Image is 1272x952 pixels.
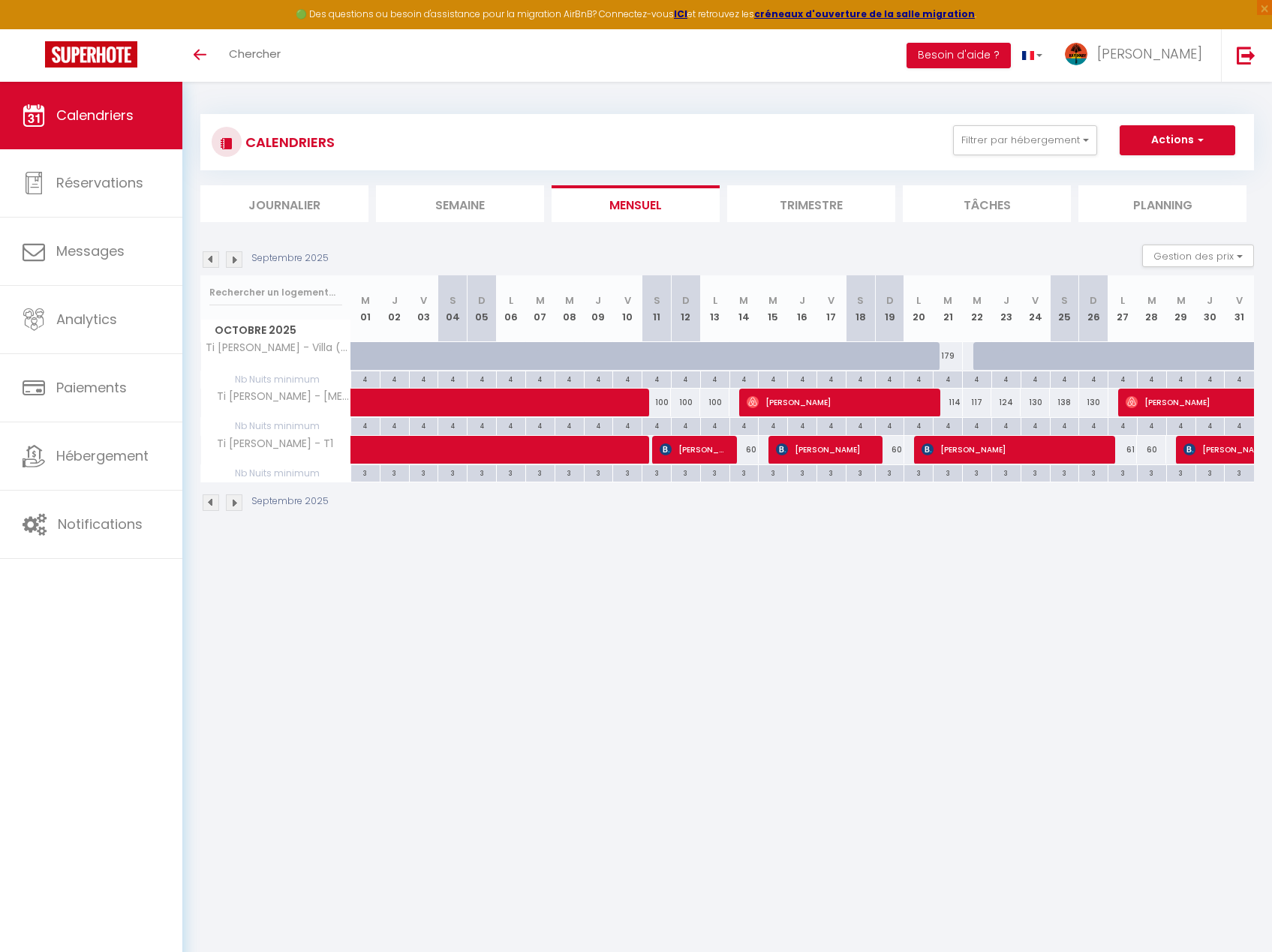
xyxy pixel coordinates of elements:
div: 4 [817,418,846,432]
abbr: D [886,293,894,308]
div: 3 [672,465,700,479]
div: 4 [555,418,584,432]
div: 4 [1167,371,1195,386]
div: 4 [468,371,496,386]
div: 4 [613,418,642,432]
th: 01 [351,275,380,342]
div: 4 [1225,418,1254,432]
div: 4 [963,371,991,386]
th: 09 [584,275,613,342]
div: 61 [1108,436,1138,464]
img: logout [1237,46,1255,65]
div: 3 [1108,465,1137,479]
button: Besoin d'aide ? [907,43,1011,68]
div: 3 [642,465,671,479]
abbr: M [739,293,748,308]
th: 05 [468,275,497,342]
a: ... [PERSON_NAME] [1054,29,1221,82]
abbr: D [682,293,690,308]
th: 26 [1079,275,1108,342]
div: 4 [410,418,438,432]
div: 3 [1138,465,1166,479]
th: 12 [671,275,700,342]
div: 4 [1079,371,1108,386]
th: 24 [1021,275,1050,342]
div: 3 [701,465,729,479]
span: Ti [PERSON_NAME] - [MEDICAL_DATA] [203,389,353,405]
div: 4 [642,418,671,432]
div: 3 [1021,465,1050,479]
span: Octobre 2025 [201,320,350,341]
div: 3 [613,465,642,479]
abbr: L [916,293,921,308]
div: 4 [468,418,496,432]
h3: CALENDRIERS [242,125,335,159]
span: Réservations [56,173,143,192]
abbr: D [1090,293,1097,308]
div: 4 [876,418,904,432]
div: 4 [497,371,525,386]
th: 07 [525,275,555,342]
button: Gestion des prix [1142,245,1254,267]
abbr: V [1236,293,1243,308]
div: 4 [963,418,991,432]
div: 4 [642,371,671,386]
div: 3 [468,465,496,479]
th: 17 [817,275,846,342]
span: Nb Nuits minimum [201,371,350,388]
th: 25 [1050,275,1079,342]
span: [PERSON_NAME] [747,388,932,416]
div: 4 [613,371,642,386]
abbr: S [654,293,660,308]
span: Chercher [229,46,281,62]
abbr: L [713,293,717,308]
div: 4 [351,418,380,432]
th: 21 [934,275,963,342]
li: Trimestre [727,185,895,222]
span: [PERSON_NAME] [1097,44,1202,63]
div: 3 [963,465,991,479]
div: 4 [585,371,613,386]
div: 4 [904,418,933,432]
abbr: M [1177,293,1186,308]
abbr: J [799,293,805,308]
abbr: J [392,293,398,308]
li: Mensuel [552,185,720,222]
div: 4 [992,371,1021,386]
div: 4 [817,371,846,386]
th: 03 [409,275,438,342]
abbr: V [420,293,427,308]
th: 18 [846,275,875,342]
div: 4 [876,371,904,386]
div: 4 [759,418,787,432]
abbr: V [624,293,631,308]
div: 4 [438,418,467,432]
strong: ICI [674,8,687,20]
div: 4 [438,371,467,386]
li: Semaine [376,185,544,222]
div: 4 [1196,371,1225,386]
div: 4 [934,418,962,432]
div: 130 [1079,389,1108,416]
div: 4 [1167,418,1195,432]
div: 3 [788,465,816,479]
div: 4 [526,418,555,432]
span: Paiements [56,378,127,397]
div: 4 [585,418,613,432]
div: 4 [497,418,525,432]
div: 3 [1051,465,1079,479]
th: 11 [642,275,672,342]
div: 3 [876,465,904,479]
th: 10 [613,275,642,342]
th: 08 [555,275,584,342]
abbr: S [1061,293,1068,308]
p: Septembre 2025 [251,251,329,266]
div: 3 [759,465,787,479]
th: 06 [497,275,526,342]
input: Rechercher un logement... [209,279,342,306]
div: 3 [992,465,1021,479]
abbr: M [973,293,982,308]
img: Super Booking [45,41,137,68]
p: Septembre 2025 [251,494,329,509]
span: Notifications [58,515,143,533]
